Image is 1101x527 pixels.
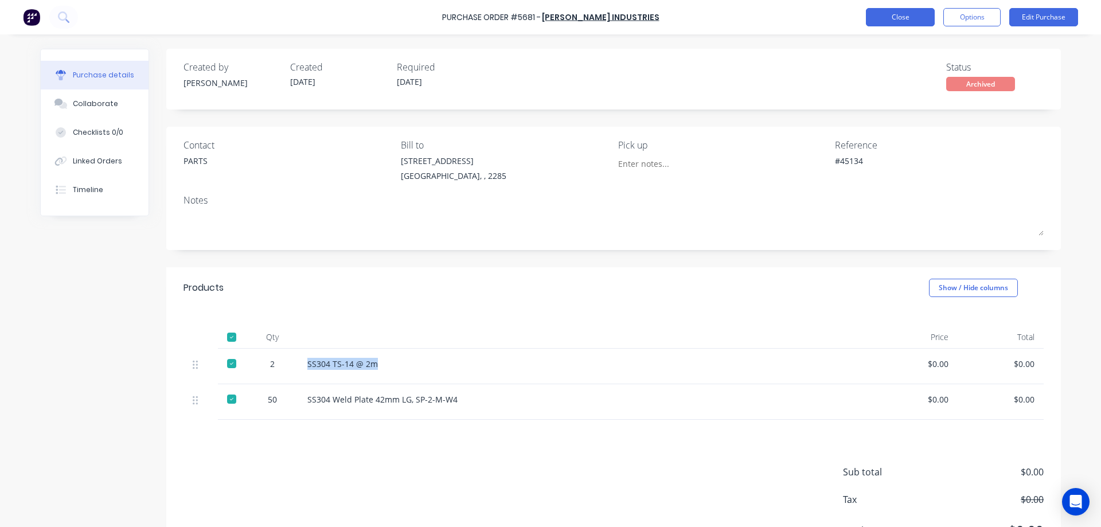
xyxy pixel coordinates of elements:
[247,326,298,349] div: Qty
[256,393,289,405] div: 50
[41,175,149,204] button: Timeline
[183,193,1044,207] div: Notes
[401,138,610,152] div: Bill to
[41,61,149,89] button: Purchase details
[290,60,388,74] div: Created
[183,155,208,167] div: PARTS
[618,138,827,152] div: Pick up
[41,147,149,175] button: Linked Orders
[835,155,978,181] textarea: #45134
[542,11,659,23] a: [PERSON_NAME] INDUSTRIES
[41,89,149,118] button: Collaborate
[835,138,1044,152] div: Reference
[866,8,935,26] button: Close
[183,60,281,74] div: Created by
[397,60,494,74] div: Required
[967,358,1034,370] div: $0.00
[618,155,723,172] input: Enter notes...
[401,155,506,167] div: [STREET_ADDRESS]
[1062,488,1090,516] div: Open Intercom Messenger
[929,279,1018,297] button: Show / Hide columns
[946,77,1015,91] div: Archived
[256,358,289,370] div: 2
[307,358,862,370] div: SS304 TS-14 @ 2m
[41,118,149,147] button: Checklists 0/0
[1009,8,1078,26] button: Edit Purchase
[23,9,40,26] img: Factory
[958,326,1044,349] div: Total
[946,60,1044,74] div: Status
[73,99,118,109] div: Collaborate
[183,77,281,89] div: [PERSON_NAME]
[843,493,929,506] span: Tax
[881,358,948,370] div: $0.00
[307,393,862,405] div: SS304 Weld Plate 42mm LG, SP-2-M-W4
[183,138,392,152] div: Contact
[943,8,1001,26] button: Options
[442,11,541,24] div: Purchase Order #5681 -
[183,281,224,295] div: Products
[73,185,103,195] div: Timeline
[843,465,929,479] span: Sub total
[73,127,123,138] div: Checklists 0/0
[401,170,506,182] div: [GEOGRAPHIC_DATA], , 2285
[929,493,1044,506] span: $0.00
[881,393,948,405] div: $0.00
[73,70,134,80] div: Purchase details
[872,326,958,349] div: Price
[929,465,1044,479] span: $0.00
[73,156,122,166] div: Linked Orders
[967,393,1034,405] div: $0.00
